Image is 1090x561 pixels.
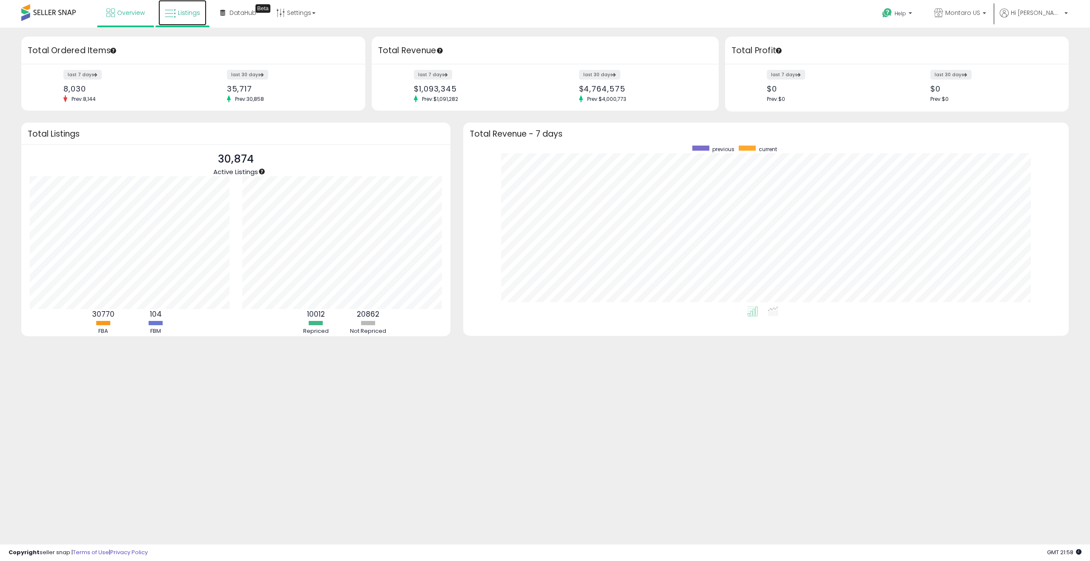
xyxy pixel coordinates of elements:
[767,70,805,80] label: last 7 days
[258,168,266,175] div: Tooltip anchor
[583,95,631,103] span: Prev: $4,000,773
[255,4,270,13] div: Tooltip anchor
[78,327,129,335] div: FBA
[178,9,200,17] span: Listings
[357,309,379,319] b: 20862
[343,327,394,335] div: Not Repriced
[759,146,777,153] span: current
[414,84,539,93] div: $1,093,345
[731,45,1063,57] h3: Total Profit
[67,95,100,103] span: Prev: 8,144
[290,327,341,335] div: Repriced
[775,47,783,54] div: Tooltip anchor
[92,309,115,319] b: 30770
[28,131,444,137] h3: Total Listings
[307,309,325,319] b: 10012
[470,131,1063,137] h3: Total Revenue - 7 days
[418,95,462,103] span: Prev: $1,091,282
[579,70,620,80] label: last 30 days
[1011,9,1062,17] span: Hi [PERSON_NAME]
[930,84,1054,93] div: $0
[229,9,256,17] span: DataHub
[436,47,444,54] div: Tooltip anchor
[227,84,350,93] div: 35,717
[895,10,906,17] span: Help
[414,70,452,80] label: last 7 days
[63,70,102,80] label: last 7 days
[213,151,258,167] p: 30,874
[63,84,187,93] div: 8,030
[231,95,268,103] span: Prev: 30,858
[109,47,117,54] div: Tooltip anchor
[130,327,181,335] div: FBM
[712,146,734,153] span: previous
[882,8,892,18] i: Get Help
[213,167,258,176] span: Active Listings
[767,84,890,93] div: $0
[579,84,704,93] div: $4,764,575
[930,95,949,103] span: Prev: $0
[1000,9,1068,28] a: Hi [PERSON_NAME]
[150,309,162,319] b: 104
[28,45,359,57] h3: Total Ordered Items
[930,70,972,80] label: last 30 days
[378,45,712,57] h3: Total Revenue
[945,9,980,17] span: Montaro US
[117,9,145,17] span: Overview
[767,95,785,103] span: Prev: $0
[227,70,268,80] label: last 30 days
[875,1,921,28] a: Help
